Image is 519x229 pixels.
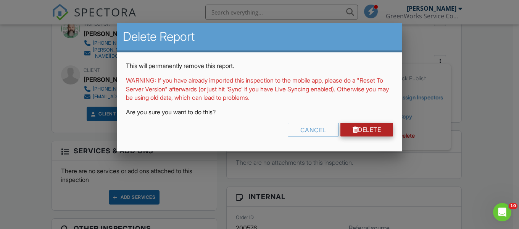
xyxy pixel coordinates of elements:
[126,108,393,116] p: Are you sure you want to do this?
[288,123,339,136] div: Cancel
[123,29,396,44] h2: Delete Report
[126,76,393,102] p: WARNING: If you have already imported this inspection to the mobile app, please do a "Reset To Se...
[493,203,511,221] iframe: Intercom live chat
[126,62,393,70] p: This will permanently remove this report.
[509,203,517,209] span: 10
[340,123,393,136] a: Delete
